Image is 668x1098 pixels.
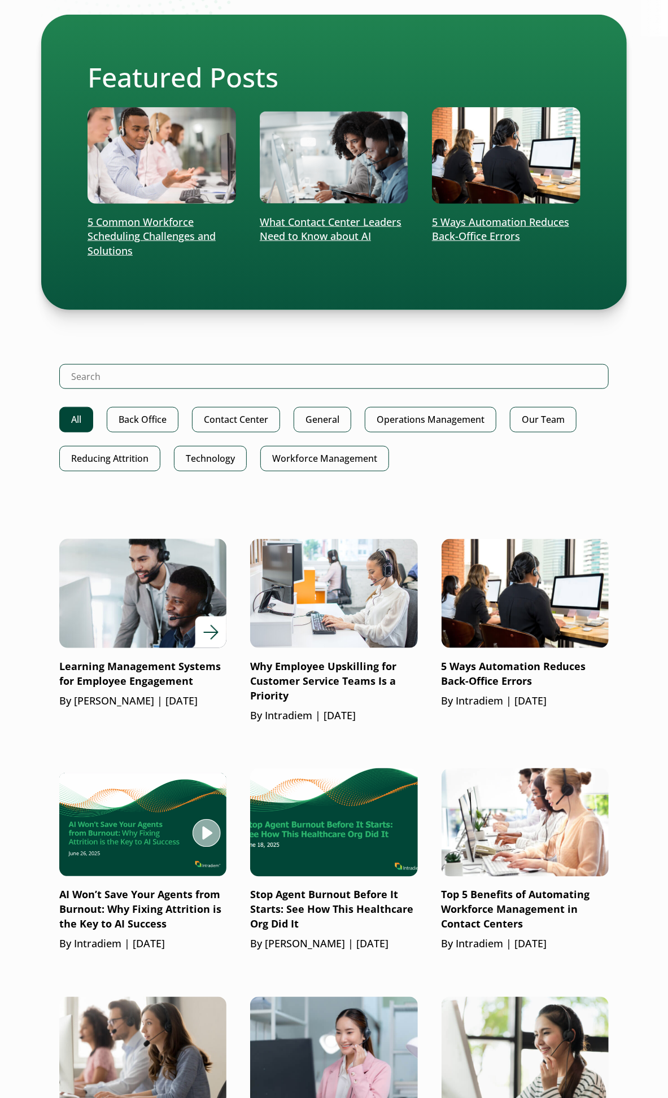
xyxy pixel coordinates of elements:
a: AI Won’t Save Your Agents from Burnout: Why Fixing Attrition is the Key to AI SuccessBy Intradiem... [59,768,226,952]
form: Search Intradiem [59,364,609,407]
p: Learning Management Systems for Employee Engagement [59,659,226,689]
p: By Intradiem | [DATE] [250,708,417,723]
p: Why Employee Upskilling for Customer Service Teams Is a Priority [250,659,417,703]
a: 5 Ways Automation Reduces Back-Office ErrorsBy Intradiem | [DATE] [442,539,609,708]
a: All [59,407,93,432]
a: Contact Center [192,407,280,432]
a: Top 5 Benefits of Automating Workforce Management in Contact CentersBy Intradiem | [DATE] [442,768,609,952]
p: By [PERSON_NAME] | [DATE] [250,937,417,952]
p: What Contact Center Leaders Need to Know about AI [260,215,408,244]
a: 5 Ways Automation Reduces Back-Office Errors [432,107,580,244]
a: Workforce Management [260,446,389,471]
a: Why Employee Upskilling for Customer Service Teams Is a PriorityBy Intradiem | [DATE] [250,539,417,723]
p: Top 5 Benefits of Automating Workforce Management in Contact Centers [442,888,609,932]
a: Operations Management [365,407,496,432]
p: AI Won’t Save Your Agents from Burnout: Why Fixing Attrition is the Key to AI Success [59,888,226,932]
a: Reducing Attrition [59,446,160,471]
p: By [PERSON_NAME] | [DATE] [59,694,226,708]
a: 5 Common Workforce Scheduling Challenges and Solutions [88,107,236,259]
p: By Intradiem | [DATE] [442,937,609,952]
a: What Contact Center Leaders Need to Know about AI [260,107,408,244]
p: 5 Common Workforce Scheduling Challenges and Solutions [88,215,236,259]
p: 5 Ways Automation Reduces Back-Office Errors [442,659,609,689]
h2: Featured Posts [88,61,580,94]
a: Learning Management Systems for Employee EngagementBy [PERSON_NAME] | [DATE] [59,539,226,708]
p: 5 Ways Automation Reduces Back-Office Errors [432,215,580,244]
a: Stop Agent Burnout Before It Starts: See How This Healthcare Org Did ItBy [PERSON_NAME] | [DATE] [250,768,417,952]
p: By Intradiem | [DATE] [59,937,226,952]
a: General [294,407,351,432]
a: Technology [174,446,247,471]
p: Stop Agent Burnout Before It Starts: See How This Healthcare Org Did It [250,888,417,932]
a: Back Office [107,407,178,432]
p: By Intradiem | [DATE] [442,694,609,708]
a: Our Team [510,407,577,432]
input: Search [59,364,609,389]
